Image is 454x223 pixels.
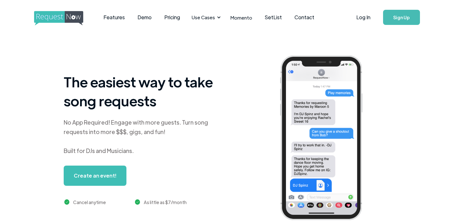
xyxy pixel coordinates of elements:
a: home [34,11,81,24]
a: Sign Up [383,10,420,25]
a: Log In [350,6,377,28]
img: green checkmark [64,199,70,205]
div: Use Cases [192,14,215,21]
img: requestnow logo [34,11,95,26]
a: Contact [288,8,321,27]
a: Demo [131,8,158,27]
img: green checkmark [135,199,140,205]
a: Pricing [158,8,186,27]
div: Cancel anytime [73,198,106,206]
div: As little as $7/month [144,198,187,206]
a: Create an event! [64,166,126,186]
a: SetList [259,8,288,27]
a: Momento [224,8,259,27]
div: No App Required! Engage with more guests. Turn song requests into more $$$, gigs, and fun! Built ... [64,118,221,156]
h1: The easiest way to take song requests [64,72,221,110]
div: Use Cases [188,8,223,27]
a: Features [97,8,131,27]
